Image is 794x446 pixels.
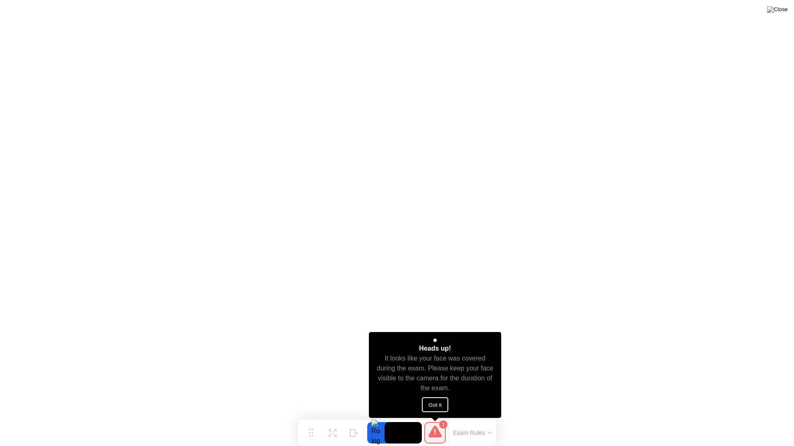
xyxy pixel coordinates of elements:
[439,420,447,429] div: 1
[422,397,448,412] button: Got it
[451,429,495,437] button: Exam Rules
[767,6,788,13] img: Close
[419,344,451,353] div: Heads up!
[376,353,494,393] div: It looks like your face was covered during the exam. Please keep your face visible to the camera ...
